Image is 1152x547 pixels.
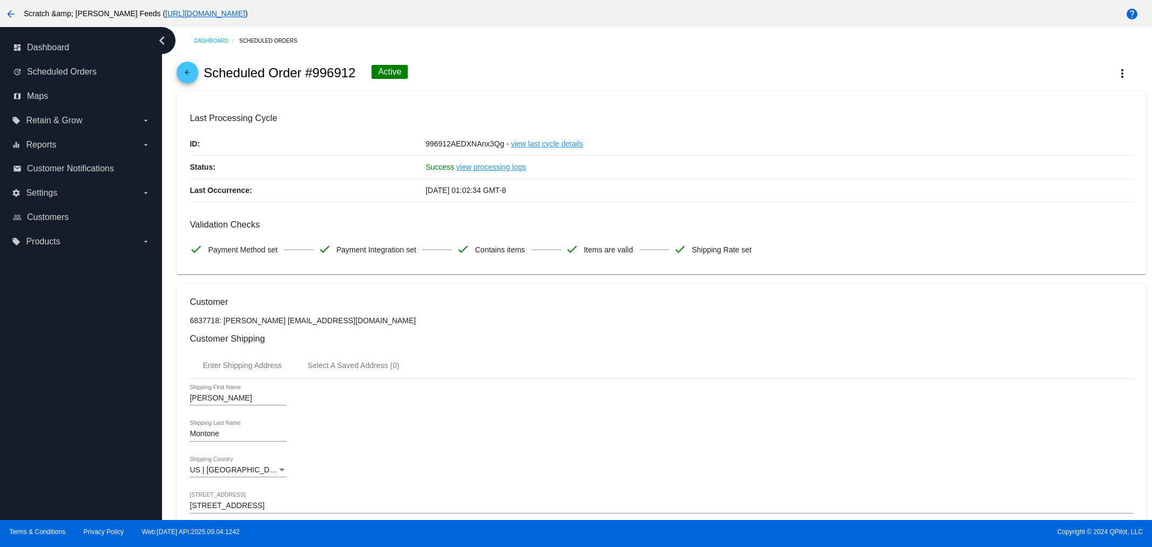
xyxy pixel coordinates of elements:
[26,188,57,198] span: Settings
[692,238,752,261] span: Shipping Rate set
[190,316,1133,325] p: 6837718: [PERSON_NAME] [EMAIL_ADDRESS][DOMAIN_NAME]
[456,156,526,178] a: view processing logs
[13,63,150,81] a: update Scheduled Orders
[426,163,454,171] span: Success
[27,212,69,222] span: Customers
[190,243,203,256] mat-icon: check
[1116,67,1129,80] mat-icon: more_vert
[511,132,583,155] a: view last cycle details
[426,186,506,195] span: [DATE] 01:02:34 GMT-8
[336,238,416,261] span: Payment Integration set
[204,65,356,81] h2: Scheduled Order #996912
[190,333,1133,344] h3: Customer Shipping
[142,189,150,197] i: arrow_drop_down
[84,528,124,536] a: Privacy Policy
[190,502,1133,510] input: Shipping Street 1
[372,65,408,79] div: Active
[13,92,22,101] i: map
[673,243,686,256] mat-icon: check
[12,141,21,149] i: equalizer
[194,32,239,49] a: Dashboard
[181,69,194,82] mat-icon: arrow_back
[584,238,633,261] span: Items are valid
[12,116,21,125] i: local_offer
[13,39,150,56] a: dashboard Dashboard
[318,243,331,256] mat-icon: check
[190,297,1133,307] h3: Customer
[190,156,426,178] p: Status:
[456,243,469,256] mat-icon: check
[12,189,21,197] i: settings
[190,465,285,474] span: US | [GEOGRAPHIC_DATA]
[13,68,22,76] i: update
[13,160,150,177] a: email Customer Notifications
[190,219,1133,230] h3: Validation Checks
[1126,8,1138,21] mat-icon: help
[26,140,56,150] span: Reports
[585,528,1143,536] span: Copyright © 2024 QPilot, LLC
[13,88,150,105] a: map Maps
[190,132,426,155] p: ID:
[27,43,69,52] span: Dashboard
[13,209,150,226] a: people_outline Customers
[165,9,245,18] a: [URL][DOMAIN_NAME]
[26,116,82,125] span: Retain & Grow
[190,394,287,403] input: Shipping First Name
[4,8,17,21] mat-icon: arrow_back
[190,466,287,475] mat-select: Shipping Country
[142,528,240,536] a: Web:[DATE] API:2025.09.04.1242
[13,213,22,222] i: people_outline
[27,91,48,101] span: Maps
[190,430,287,438] input: Shipping Last Name
[142,116,150,125] i: arrow_drop_down
[308,361,400,370] div: Select A Saved Address (0)
[13,43,22,52] i: dashboard
[203,361,281,370] div: Enter Shipping Address
[190,179,426,202] p: Last Occurrence:
[565,243,578,256] mat-icon: check
[27,164,114,174] span: Customer Notifications
[27,67,97,77] span: Scheduled Orders
[239,32,307,49] a: Scheduled Orders
[26,237,60,246] span: Products
[208,238,277,261] span: Payment Method set
[475,238,525,261] span: Contains items
[13,164,22,173] i: email
[142,141,150,149] i: arrow_drop_down
[24,9,248,18] span: Scratch &amp; [PERSON_NAME] Feeds ( )
[190,113,1133,123] h3: Last Processing Cycle
[153,32,171,49] i: chevron_left
[12,237,21,246] i: local_offer
[142,237,150,246] i: arrow_drop_down
[9,528,65,536] a: Terms & Conditions
[426,139,509,148] span: 996912AEDXNAnx3Qg -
